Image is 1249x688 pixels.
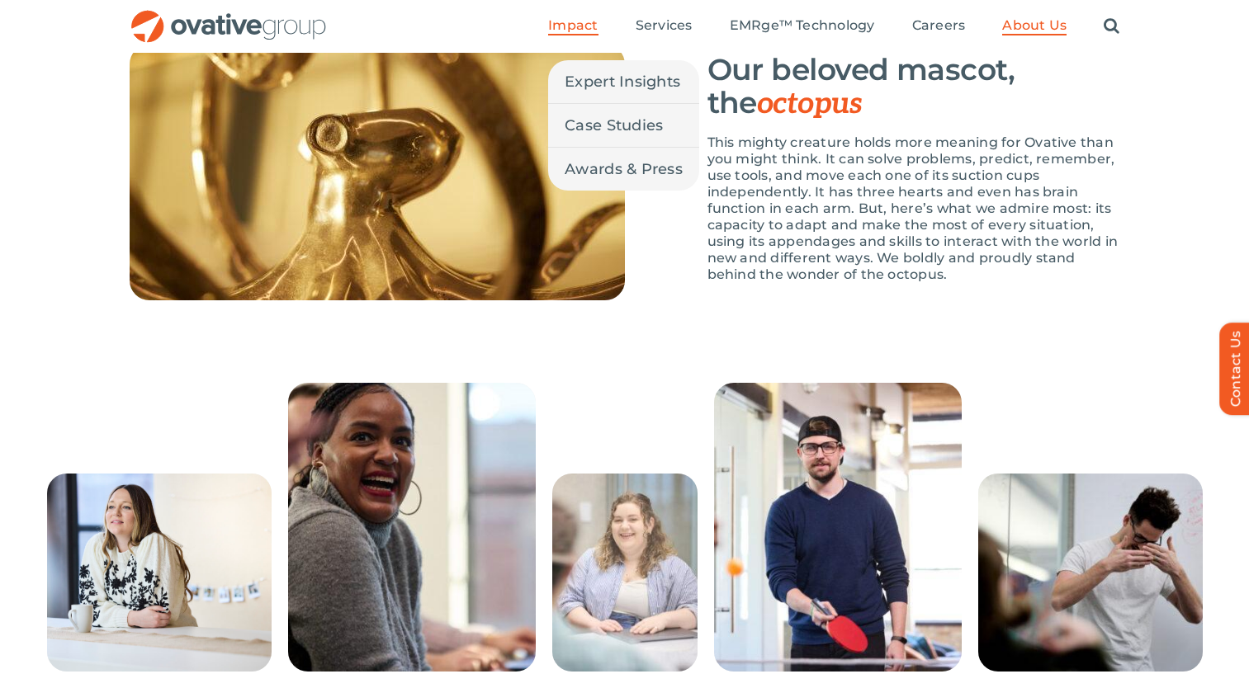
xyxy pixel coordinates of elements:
[730,17,875,35] a: EMRge™ Technology
[636,17,693,35] a: Services
[288,383,536,672] img: About Us – Bottom Collage 2
[548,148,699,191] a: Awards & Press
[912,17,966,35] a: Careers
[707,53,1120,120] h3: Our beloved mascot, the
[1002,17,1067,34] span: About Us
[714,383,962,672] img: About Us – Bottom Collage 4
[978,474,1203,672] img: About Us – Bottom Collage 5
[730,17,875,34] span: EMRge™ Technology
[548,104,699,147] a: Case Studies
[552,474,698,672] img: About Us – Bottom Collage 3
[636,17,693,34] span: Services
[912,17,966,34] span: Careers
[130,8,328,24] a: OG_Full_horizontal_RGB
[565,158,683,181] span: Awards & Press
[130,45,625,300] img: About_Us_-_Octopus[1]
[548,60,699,103] a: Expert Insights
[565,70,680,93] span: Expert Insights
[548,17,598,34] span: Impact
[1104,17,1119,35] a: Search
[47,474,272,672] img: About Us – Bottom Collage
[548,17,598,35] a: Impact
[757,86,862,122] span: octopus
[1002,17,1067,35] a: About Us
[707,134,1120,283] p: This mighty creature holds more meaning for Ovative than you might think. It can solve problems, ...
[565,114,663,137] span: Case Studies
